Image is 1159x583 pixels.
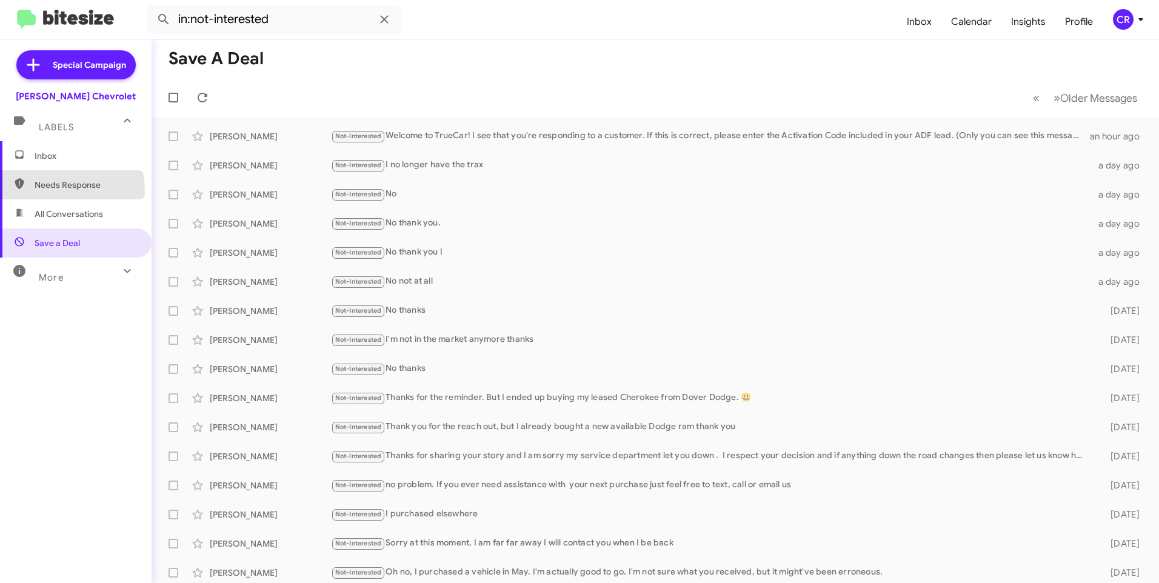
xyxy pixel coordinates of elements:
[335,568,382,576] span: Not-Interested
[335,510,382,518] span: Not-Interested
[335,452,382,460] span: Not-Interested
[147,5,401,34] input: Search
[1033,90,1040,105] span: «
[210,130,331,142] div: [PERSON_NAME]
[210,479,331,491] div: [PERSON_NAME]
[1091,188,1149,201] div: a day ago
[335,423,382,431] span: Not-Interested
[35,150,138,162] span: Inbox
[335,481,382,489] span: Not-Interested
[335,539,382,547] span: Not-Interested
[335,307,382,315] span: Not-Interested
[210,276,331,288] div: [PERSON_NAME]
[16,90,136,102] div: [PERSON_NAME] Chevrolet
[331,362,1091,376] div: No thanks
[1091,392,1149,404] div: [DATE]
[210,567,331,579] div: [PERSON_NAME]
[210,334,331,346] div: [PERSON_NAME]
[210,538,331,550] div: [PERSON_NAME]
[1091,218,1149,230] div: a day ago
[331,449,1091,463] div: Thanks for sharing your story and I am sorry my service department let you down . I respect your ...
[210,218,331,230] div: [PERSON_NAME]
[1091,421,1149,433] div: [DATE]
[331,275,1091,288] div: No not at all
[1054,90,1060,105] span: »
[897,4,941,39] a: Inbox
[1055,4,1103,39] a: Profile
[335,132,382,140] span: Not-Interested
[941,4,1001,39] a: Calendar
[331,187,1091,201] div: No
[1091,479,1149,491] div: [DATE]
[210,421,331,433] div: [PERSON_NAME]
[331,333,1091,347] div: I'm not in the market anymore thanks
[331,216,1091,230] div: No thank you.
[1091,247,1149,259] div: a day ago
[1091,567,1149,579] div: [DATE]
[335,248,382,256] span: Not-Interested
[1091,334,1149,346] div: [DATE]
[1026,85,1047,110] button: Previous
[1103,9,1146,30] button: CR
[335,190,382,198] span: Not-Interested
[1091,363,1149,375] div: [DATE]
[331,304,1091,318] div: No thanks
[169,49,264,68] h1: Save a Deal
[1091,276,1149,288] div: a day ago
[331,507,1091,521] div: I purchased elsewhere
[335,219,382,227] span: Not-Interested
[53,59,126,71] span: Special Campaign
[1060,92,1137,105] span: Older Messages
[210,508,331,521] div: [PERSON_NAME]
[335,365,382,373] span: Not-Interested
[210,450,331,462] div: [PERSON_NAME]
[210,188,331,201] div: [PERSON_NAME]
[35,237,80,249] span: Save a Deal
[331,158,1091,172] div: I no longer have the trax
[1090,130,1149,142] div: an hour ago
[210,363,331,375] div: [PERSON_NAME]
[1001,4,1055,39] a: Insights
[331,478,1091,492] div: no problem. If you ever need assistance with your next purchase just feel free to text, call or e...
[331,420,1091,434] div: Thank you for the reach out, but I already bought a new available Dodge ram thank you
[1046,85,1144,110] button: Next
[210,159,331,172] div: [PERSON_NAME]
[1026,85,1144,110] nav: Page navigation example
[210,305,331,317] div: [PERSON_NAME]
[1091,538,1149,550] div: [DATE]
[210,392,331,404] div: [PERSON_NAME]
[331,129,1090,143] div: Welcome to TrueCar! I see that you're responding to a customer. If this is correct, please enter ...
[1091,305,1149,317] div: [DATE]
[331,391,1091,405] div: Thanks for the reminder. But I ended up buying my leased Cherokee from Dover Dodge. 😃
[39,122,74,133] span: Labels
[39,272,64,283] span: More
[331,536,1091,550] div: Sorry at this moment, I am far far away I will contact you when I be back
[1091,508,1149,521] div: [DATE]
[16,50,136,79] a: Special Campaign
[35,179,138,191] span: Needs Response
[35,208,103,220] span: All Conversations
[210,247,331,259] div: [PERSON_NAME]
[1113,9,1134,30] div: CR
[1091,450,1149,462] div: [DATE]
[331,245,1091,259] div: No thank you I
[331,565,1091,579] div: Oh no, I purchased a vehicle in May. I'm actually good to go. I'm not sure what you received, but...
[1091,159,1149,172] div: a day ago
[335,394,382,402] span: Not-Interested
[335,336,382,344] span: Not-Interested
[335,161,382,169] span: Not-Interested
[335,278,382,285] span: Not-Interested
